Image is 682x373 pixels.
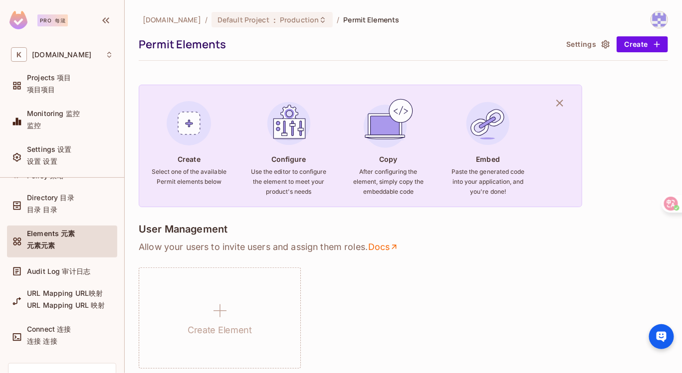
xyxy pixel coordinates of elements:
font: 审计日志 [62,267,91,275]
span: Monitoring [27,110,80,133]
span: the active workspace [143,15,201,24]
font: 项目 [27,85,55,94]
h6: Use the editor to configure the element to meet your product's needs [251,167,327,197]
h1: Create Element [188,323,252,338]
font: 监控 [66,109,80,118]
font: 每 [55,17,61,23]
font: 项目 [41,85,55,94]
h6: After configuring the element, simply copy the embeddable code [350,167,426,197]
img: Embed Element [461,97,515,150]
span: K [11,47,27,62]
h6: Paste the generated code into your application, and you're done! [450,167,526,197]
span: Elements [27,230,75,253]
h6: Select one of the available Permit elements below [151,167,227,187]
img: Configure Element [262,97,316,150]
span: Permit Elements [343,15,399,24]
font: 目录 [60,193,74,202]
button: Create [617,36,668,52]
button: Settings [562,36,612,52]
li: / [337,15,339,24]
font: 目录 [43,205,57,214]
div: Permit Elements [139,37,557,52]
h4: User Management [139,223,227,235]
h4: Create [178,154,201,164]
img: SReyMgAAAABJRU5ErkJggg== [9,11,27,29]
span: Production [280,15,319,24]
span: Connect [27,325,71,349]
li: / [205,15,208,24]
img: Copy Element [361,97,415,150]
span: : [273,16,276,24]
p: Allow your users to invite users and assign them roles . [139,241,668,253]
img: Create Element [162,97,216,150]
h4: Embed [476,154,500,164]
span: Settings [27,145,72,169]
font: 箴 [60,17,66,23]
font: URL 映射 [75,301,105,309]
h4: Copy [379,154,397,164]
font: 元素 [61,229,75,238]
span: URL Mapping [27,289,105,313]
font: 连接 [57,325,71,333]
span: Projects [27,74,71,98]
font: URL Mapping [27,301,105,309]
span: Workspace: kuntu.tech [32,51,91,59]
span: Default Project [218,15,269,24]
img: kuntu [651,11,668,28]
font: 项目 [57,73,71,82]
font: URL映射 [75,289,103,297]
font: 设置 [43,157,57,165]
font: 连接 [43,337,57,345]
font: 目录 [27,205,57,214]
font: 元素元素 [27,241,55,249]
a: Docs [368,241,399,253]
div: Pro [37,14,68,26]
h4: Configure [271,154,306,164]
font: 策略 [50,171,64,180]
span: Directory [27,194,74,218]
font: 设置 [27,157,57,165]
font: 连接 [27,337,57,345]
span: Audit Log [27,267,90,275]
font: 监控 [27,121,41,129]
font: 设置 [57,145,71,153]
